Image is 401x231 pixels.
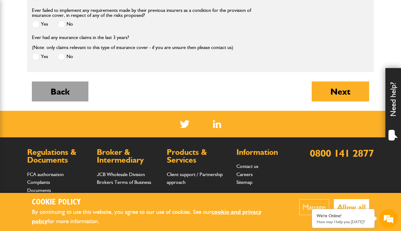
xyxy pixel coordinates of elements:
h2: Information [236,148,300,156]
a: Sitemap [236,179,252,185]
img: d_20077148190_company_1631870298795_20077148190 [11,35,26,43]
a: Brokers Terms of Business [97,179,151,185]
a: Complaints [27,179,50,185]
div: Chat with us now [32,35,105,43]
button: Allow all [334,199,369,215]
input: Enter your phone number [8,95,114,108]
label: Ever had any insurance claims in the last 3 years? (Note: only claims relevant to this type of in... [32,35,233,50]
label: Ever failed to implement any requirements made by their previous insurers as a condition for the ... [32,8,254,18]
a: Careers [236,171,253,177]
em: Start Chat [85,182,113,190]
button: Manage [299,199,329,215]
button: Next [312,81,369,101]
h2: Regulations & Documents [27,148,91,164]
a: Documents [27,187,51,193]
input: Enter your email address [8,76,114,90]
a: FCA authorisation [27,171,64,177]
input: Enter your last name [8,58,114,71]
label: No [57,20,73,28]
label: Yes [32,53,48,61]
button: Back [32,81,88,101]
p: By continuing to use this website, you agree to our use of cookies. See our for more information. [32,207,280,226]
a: LinkedIn [213,120,221,128]
a: Client support / Partnership approach [167,171,223,185]
div: Need help? [385,68,401,146]
p: How may I help you today? [317,219,370,224]
img: Linked In [213,120,221,128]
h2: Broker & Intermediary [97,148,160,164]
textarea: Type your message and hit 'Enter' [8,113,114,176]
label: No [57,53,73,61]
a: 0800 141 2877 [310,147,374,159]
a: Contact us [236,163,258,169]
a: JCB Wholesale Division [97,171,145,177]
div: Minimize live chat window [102,3,117,18]
img: Twitter [180,120,190,128]
label: Yes [32,20,48,28]
h2: Cookie Policy [32,198,280,207]
h2: Products & Services [167,148,230,164]
div: We're Online! [317,213,370,219]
